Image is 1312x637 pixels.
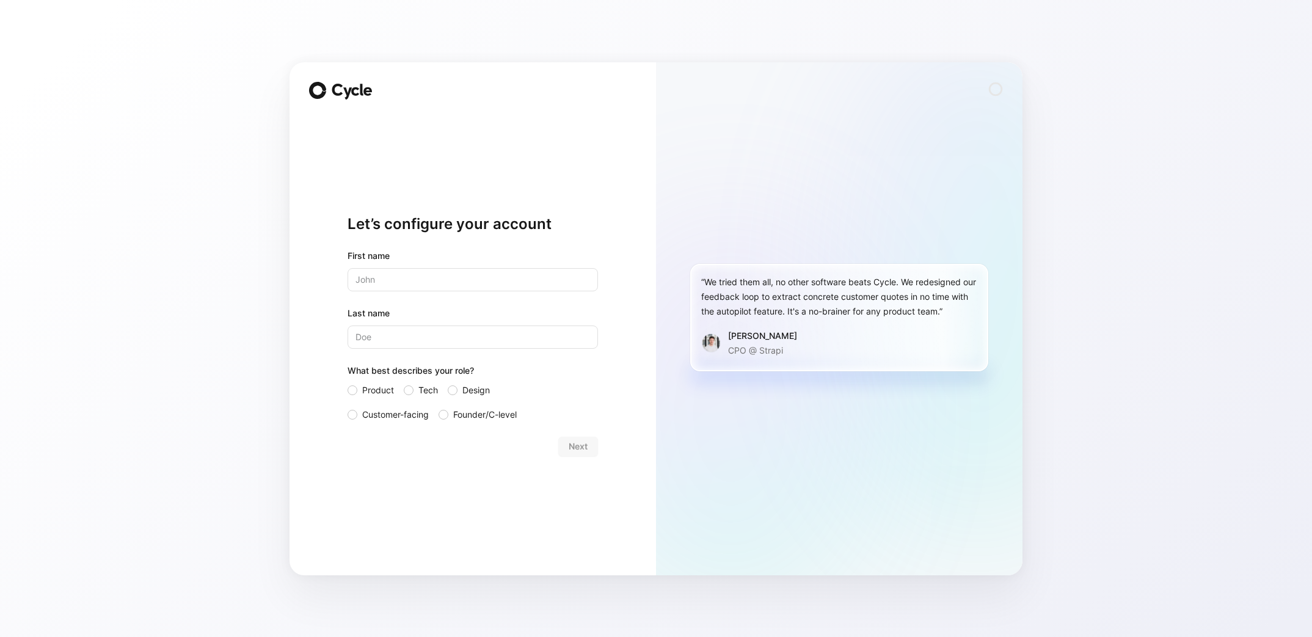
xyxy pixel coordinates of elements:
span: Tech [418,383,438,398]
input: John [348,268,598,291]
h1: Let’s configure your account [348,214,598,234]
span: Product [362,383,394,398]
p: CPO @ Strapi [728,343,797,358]
div: “We tried them all, no other software beats Cycle. We redesigned our feedback loop to extract con... [701,275,977,319]
span: Founder/C-level [453,407,517,422]
input: Doe [348,326,598,349]
div: First name [348,249,598,263]
label: Last name [348,306,598,321]
div: [PERSON_NAME] [728,329,797,343]
span: Customer-facing [362,407,429,422]
div: What best describes your role? [348,363,598,383]
span: Design [462,383,490,398]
